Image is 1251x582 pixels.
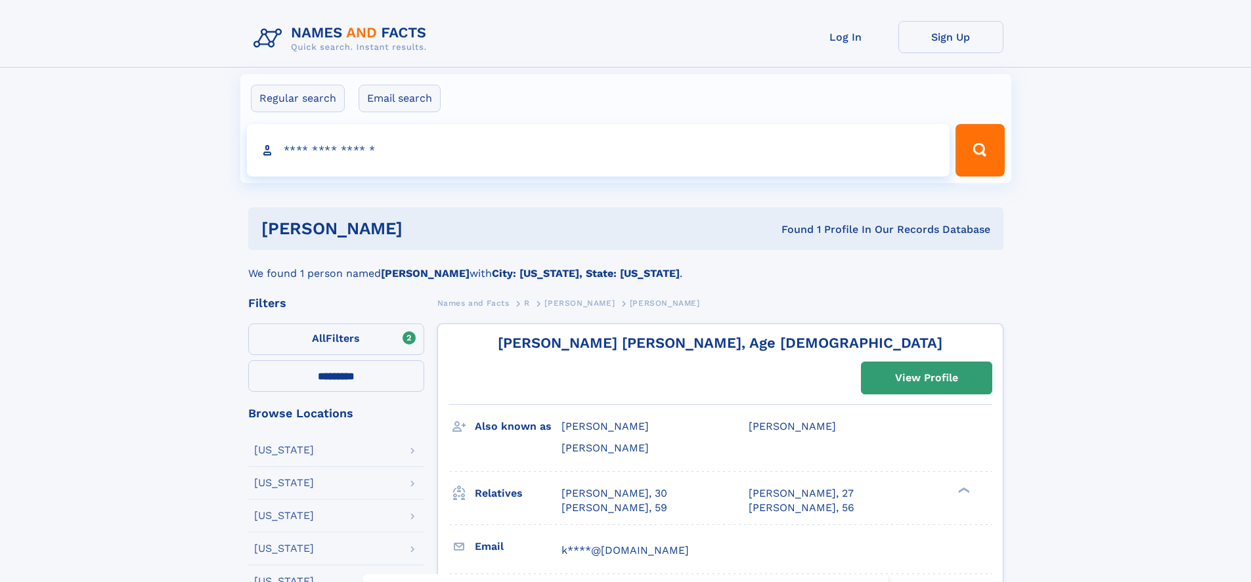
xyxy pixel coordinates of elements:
[254,543,314,554] div: [US_STATE]
[475,415,561,438] h3: Also known as
[492,267,680,280] b: City: [US_STATE], State: [US_STATE]
[592,222,990,237] div: Found 1 Profile In Our Records Database
[312,332,326,344] span: All
[248,323,424,355] label: Filters
[749,486,854,501] a: [PERSON_NAME], 27
[254,478,314,488] div: [US_STATE]
[862,362,992,394] a: View Profile
[561,420,649,432] span: [PERSON_NAME]
[749,420,836,432] span: [PERSON_NAME]
[749,501,854,515] a: [PERSON_NAME], 56
[475,535,561,558] h3: Email
[561,501,667,515] a: [PERSON_NAME], 59
[381,267,470,280] b: [PERSON_NAME]
[955,486,971,494] div: ❯
[561,442,649,454] span: [PERSON_NAME]
[524,295,530,311] a: R
[898,21,1003,53] a: Sign Up
[498,335,942,351] a: [PERSON_NAME] [PERSON_NAME], Age [DEMOGRAPHIC_DATA]
[261,220,592,237] h1: [PERSON_NAME]
[437,295,510,311] a: Names and Facts
[247,124,950,177] input: search input
[544,299,615,308] span: [PERSON_NAME]
[251,85,345,112] label: Regular search
[895,363,958,393] div: View Profile
[793,21,898,53] a: Log In
[524,299,530,308] span: R
[248,250,1003,281] div: We found 1 person named with .
[254,510,314,521] div: [US_STATE]
[544,295,615,311] a: [PERSON_NAME]
[630,299,700,308] span: [PERSON_NAME]
[248,407,424,419] div: Browse Locations
[955,124,1004,177] button: Search Button
[254,445,314,455] div: [US_STATE]
[561,486,667,501] a: [PERSON_NAME], 30
[475,482,561,505] h3: Relatives
[359,85,441,112] label: Email search
[248,297,424,309] div: Filters
[248,21,437,56] img: Logo Names and Facts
